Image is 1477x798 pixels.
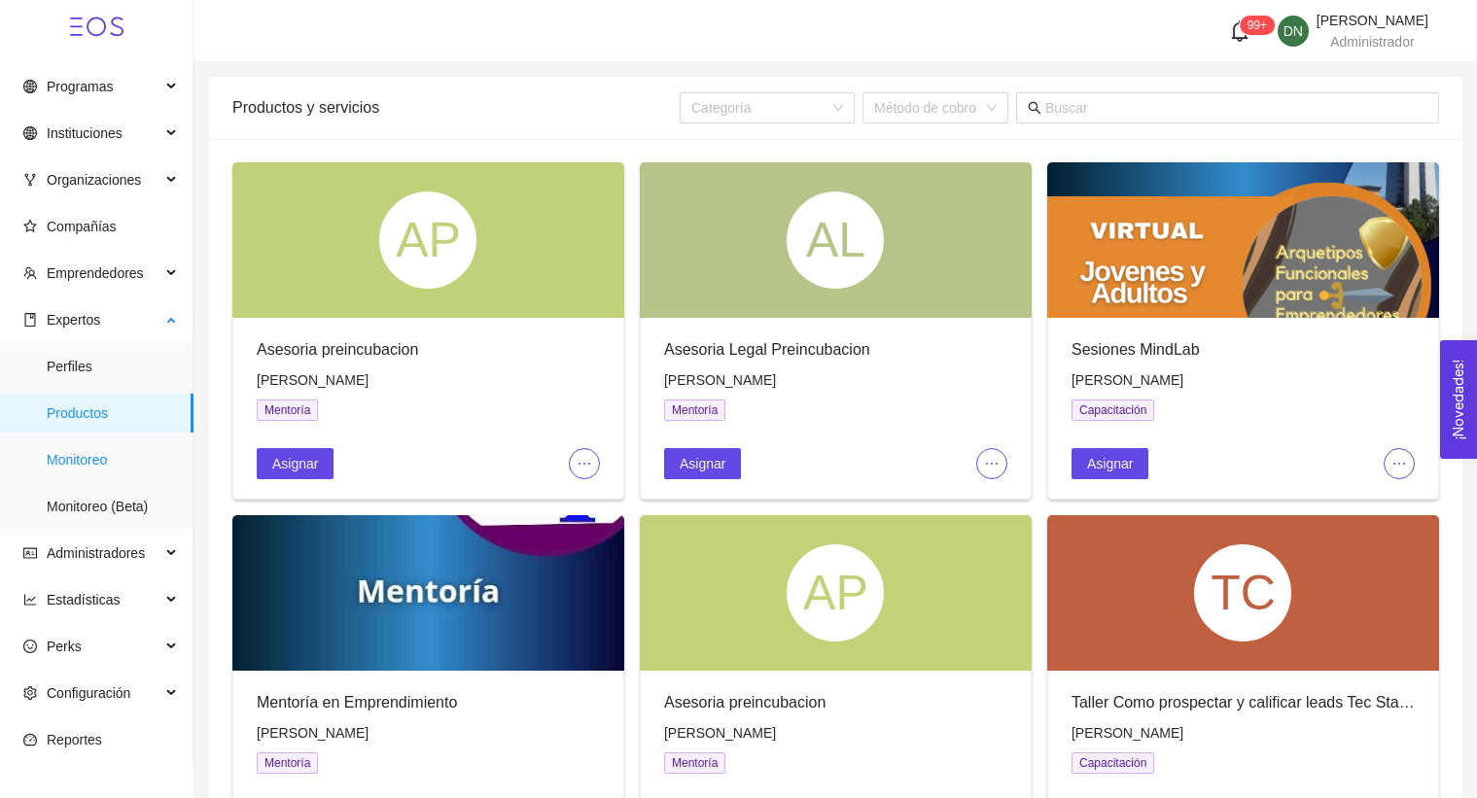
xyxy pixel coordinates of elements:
[1072,448,1148,479] button: Asignar
[47,639,82,654] span: Perks
[23,593,37,607] span: line-chart
[47,440,178,479] span: Monitoreo
[232,80,680,135] div: Productos y servicios
[257,725,369,741] span: [PERSON_NAME]
[1072,372,1183,388] span: [PERSON_NAME]
[47,172,141,188] span: Organizaciones
[1330,34,1414,50] span: Administrador
[1440,340,1477,459] button: Open Feedback Widget
[664,725,776,741] span: [PERSON_NAME]
[569,448,600,479] button: ellipsis
[664,448,741,479] button: Asignar
[1385,456,1414,471] span: ellipsis
[47,487,178,526] span: Monitoreo (Beta)
[257,372,369,388] span: [PERSON_NAME]
[47,347,178,386] span: Perfiles
[47,685,130,701] span: Configuración
[23,266,37,280] span: team
[664,752,725,774] span: Mentoría
[1194,544,1291,642] div: TC
[23,313,37,327] span: book
[1028,101,1041,115] span: search
[976,448,1007,479] button: ellipsis
[257,690,600,714] div: Mentoría en Emprendimiento
[1229,20,1250,42] span: bell
[23,546,37,560] span: idcard
[1317,13,1428,28] span: [PERSON_NAME]
[47,394,178,433] span: Productos
[1284,16,1303,47] span: DN
[47,125,123,141] span: Instituciones
[1072,399,1154,421] span: Capacitación
[977,456,1006,471] span: ellipsis
[1072,752,1154,774] span: Capacitación
[257,752,318,774] span: Mentoría
[23,733,37,746] span: dashboard
[379,191,476,289] div: AP
[664,690,1007,714] div: Asesoria preincubacion
[47,732,102,747] span: Reportes
[257,337,600,362] div: Asesoria preincubacion
[1240,16,1275,35] sup: 521
[1072,690,1415,714] div: Taller Como prospectar y calificar leads Tec Startups
[257,448,334,479] button: Asignar
[47,312,100,328] span: Expertos
[23,686,37,700] span: setting
[1045,97,1427,119] input: Buscar
[680,453,725,474] span: Asignar
[23,640,37,653] span: smile
[47,219,117,234] span: Compañías
[1072,725,1183,741] span: [PERSON_NAME]
[787,544,884,642] div: AP
[1384,448,1415,479] button: ellipsis
[23,220,37,233] span: star
[1072,337,1415,362] div: Sesiones MindLab
[664,399,725,421] span: Mentoría
[570,456,599,471] span: ellipsis
[257,399,318,421] span: Mentoría
[47,79,113,94] span: Programas
[272,453,318,474] span: Asignar
[23,173,37,187] span: fork
[23,126,37,140] span: global
[47,592,120,607] span: Estadísticas
[664,337,1007,362] div: Asesoria Legal Preincubacion
[1087,453,1133,474] span: Asignar
[664,372,776,388] span: [PERSON_NAME]
[23,80,37,93] span: global
[787,191,884,289] div: AL
[47,265,144,281] span: Emprendedores
[47,545,145,561] span: Administradores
